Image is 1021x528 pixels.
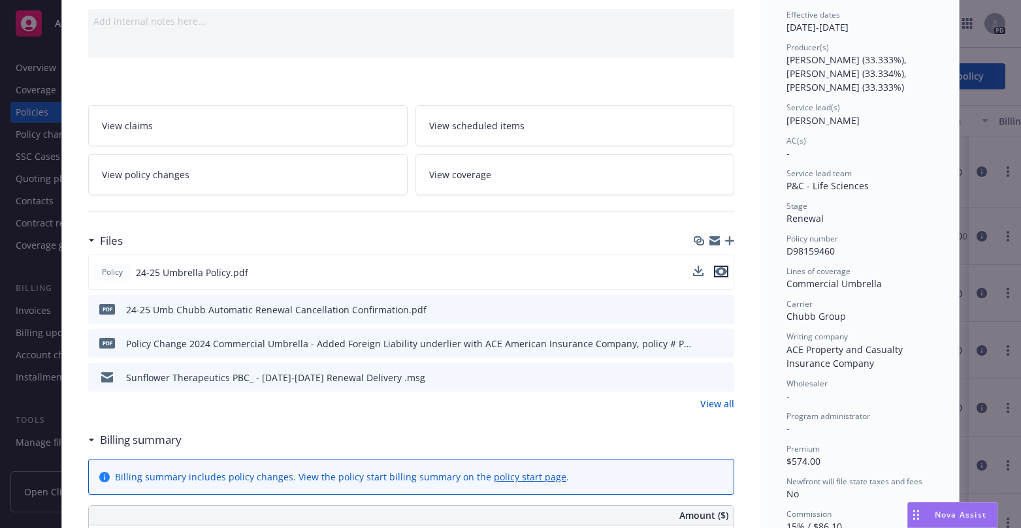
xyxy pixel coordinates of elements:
[93,14,729,28] div: Add internal notes here...
[786,212,824,225] span: Renewal
[88,105,408,146] a: View claims
[786,455,820,467] span: $574.00
[786,42,829,53] span: Producer(s)
[786,200,807,211] span: Stage
[693,266,704,276] button: download file
[102,119,153,132] span: View claims
[786,168,852,179] span: Service lead team
[679,508,728,522] span: Amount ($)
[786,508,832,520] span: Commission
[693,266,704,279] button: download file
[696,303,707,317] button: download file
[786,378,828,389] span: Wholesaler
[786,390,790,402] span: -
[786,114,860,127] span: [PERSON_NAME]
[786,331,848,342] span: Writing company
[786,179,869,192] span: P&C - Life Sciences
[786,54,909,93] span: [PERSON_NAME] (33.333%), [PERSON_NAME] (33.334%), [PERSON_NAME] (33.333%)
[786,233,838,244] span: Policy number
[786,411,870,422] span: Program administrator
[88,232,123,249] div: Files
[99,338,115,348] span: pdf
[99,266,125,278] span: Policy
[429,119,525,132] span: View scheduled items
[717,303,729,317] button: preview file
[714,266,728,277] button: preview file
[786,9,933,34] div: [DATE] - [DATE]
[88,431,182,448] div: Billing summary
[786,310,846,322] span: Chubb Group
[700,397,734,411] a: View all
[908,503,924,527] div: Drag to move
[786,476,922,487] span: Newfront will file state taxes and fees
[115,470,569,484] div: Billing summary includes policy changes. View the policy start billing summary on the .
[786,343,905,369] span: ACE Property and Casualty Insurance Company
[415,154,735,195] a: View coverage
[99,304,115,314] span: pdf
[100,431,182,448] h3: Billing summary
[786,135,806,146] span: AC(s)
[102,168,189,181] span: View policy changes
[786,9,840,20] span: Effective dates
[136,266,248,279] span: 24-25 Umbrella Policy.pdf
[786,266,851,277] span: Lines of coverage
[100,232,123,249] h3: Files
[786,102,840,113] span: Service lead(s)
[786,298,813,309] span: Carrier
[786,488,799,500] span: No
[696,337,707,350] button: download file
[935,509,986,520] span: Nova Assist
[494,471,566,483] a: policy start page
[126,337,691,350] div: Policy Change 2024 Commercial Umbrella - Added Foreign Liability underlier with ACE American Insu...
[786,443,820,454] span: Premium
[126,303,427,317] div: 24-25 Umb Chubb Automatic Renewal Cancellation Confirmation.pdf
[429,168,491,181] span: View coverage
[88,154,408,195] a: View policy changes
[786,277,882,290] span: Commercial Umbrella
[786,147,790,159] span: -
[786,422,790,435] span: -
[717,337,729,350] button: preview file
[786,245,835,257] span: D98159460
[717,371,729,384] button: preview file
[415,105,735,146] a: View scheduled items
[126,371,425,384] div: Sunflower Therapeutics PBC_ - [DATE]-[DATE] Renewal Delivery .msg
[696,371,707,384] button: download file
[714,266,728,279] button: preview file
[907,502,997,528] button: Nova Assist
